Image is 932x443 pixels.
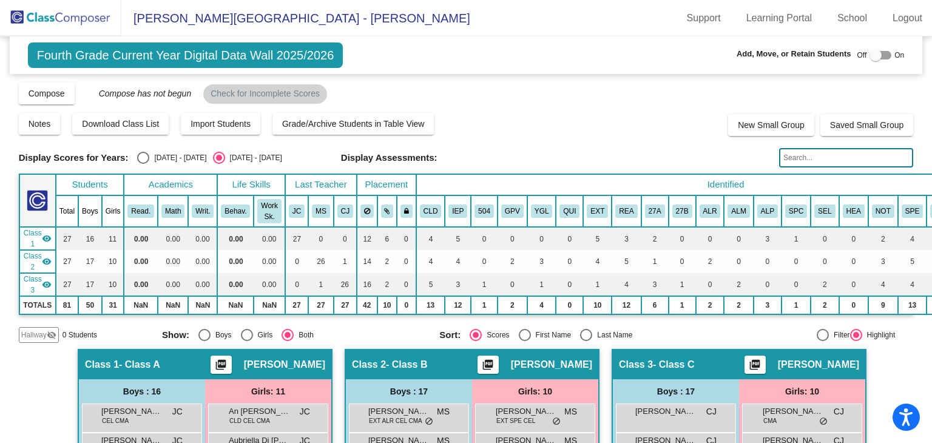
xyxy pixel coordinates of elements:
[102,195,124,227] th: Girls
[357,296,377,314] td: 42
[615,205,637,218] button: REA
[56,174,124,195] th: Students
[217,296,254,314] td: NaN
[24,228,42,249] span: Class 1
[285,195,308,227] th: Jessica Casler
[357,250,377,273] td: 14
[839,250,868,273] td: 0
[425,417,433,427] span: do_not_disturb_alt
[763,416,777,425] span: CMA
[21,330,47,340] span: Hallway
[102,227,124,250] td: 11
[531,205,553,218] button: YGL
[334,273,357,296] td: 26
[738,120,805,130] span: New Small Group
[583,195,612,227] th: Extrovert
[285,273,308,296] td: 0
[341,152,437,163] span: Display Assessments:
[62,330,97,340] span: 0 Students
[397,273,416,296] td: 0
[29,119,51,129] span: Notes
[78,296,102,314] td: 50
[898,273,927,296] td: 4
[346,379,472,404] div: Boys : 17
[754,227,782,250] td: 3
[205,379,331,404] div: Girls: 11
[471,250,498,273] td: 0
[352,359,386,371] span: Class 2
[635,405,696,418] span: [PERSON_NAME]
[19,113,61,135] button: Notes
[191,119,251,129] span: Import Students
[79,379,205,404] div: Boys : 16
[56,195,78,227] th: Total
[369,416,422,425] span: EXT ALR CEL CMA
[613,379,739,404] div: Boys : 17
[308,250,334,273] td: 26
[217,227,254,250] td: 0.00
[745,356,766,374] button: Print Students Details
[377,250,397,273] td: 2
[552,417,561,427] span: do_not_disturb_alt
[583,296,612,314] td: 10
[181,113,260,135] button: Import Students
[82,119,159,129] span: Download Class List
[811,273,839,296] td: 2
[437,405,450,418] span: MS
[724,296,753,314] td: 2
[102,273,124,296] td: 10
[496,416,535,425] span: EXT SPE CEL
[724,273,753,296] td: 2
[696,250,724,273] td: 2
[78,195,102,227] th: Boys
[19,83,75,104] button: Compose
[498,296,527,314] td: 2
[706,405,717,418] span: CJ
[19,250,56,273] td: Michelle Stephenson - Class B
[482,330,509,340] div: Scores
[254,273,285,296] td: 0.00
[42,234,52,243] mat-icon: visibility
[78,227,102,250] td: 16
[19,296,56,314] td: TOTALS
[308,273,334,296] td: 1
[416,250,445,273] td: 4
[445,195,471,227] th: Individualized Education Plan
[898,227,927,250] td: 4
[254,296,285,314] td: NaN
[377,195,397,227] th: Keep with students
[612,296,641,314] td: 12
[416,227,445,250] td: 4
[612,273,641,296] td: 4
[308,195,334,227] th: Michelle Stephenson
[564,405,577,418] span: MS
[285,227,308,250] td: 27
[47,330,56,340] mat-icon: visibility_off
[872,205,894,218] button: NOT
[653,359,694,371] span: - Class C
[782,195,811,227] th: Speech Only IEP
[214,359,228,376] mat-icon: picture_as_pdf
[211,330,232,340] div: Boys
[416,195,445,227] th: Culturally Linguistic Diversity
[244,359,325,371] span: [PERSON_NAME]
[254,227,285,250] td: 0.00
[217,273,254,296] td: 0.00
[481,359,495,376] mat-icon: picture_as_pdf
[334,296,357,314] td: 27
[124,250,158,273] td: 0.00
[217,174,285,195] th: Life Skills
[377,273,397,296] td: 2
[229,416,270,425] span: CLD CEL CMA
[308,227,334,250] td: 0
[29,89,65,98] span: Compose
[782,227,811,250] td: 1
[254,250,285,273] td: 0.00
[739,379,865,404] div: Girls: 10
[527,273,556,296] td: 1
[778,359,859,371] span: [PERSON_NAME]
[439,329,707,341] mat-radio-group: Select an option
[56,273,78,296] td: 27
[158,227,188,250] td: 0.00
[757,205,778,218] button: ALP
